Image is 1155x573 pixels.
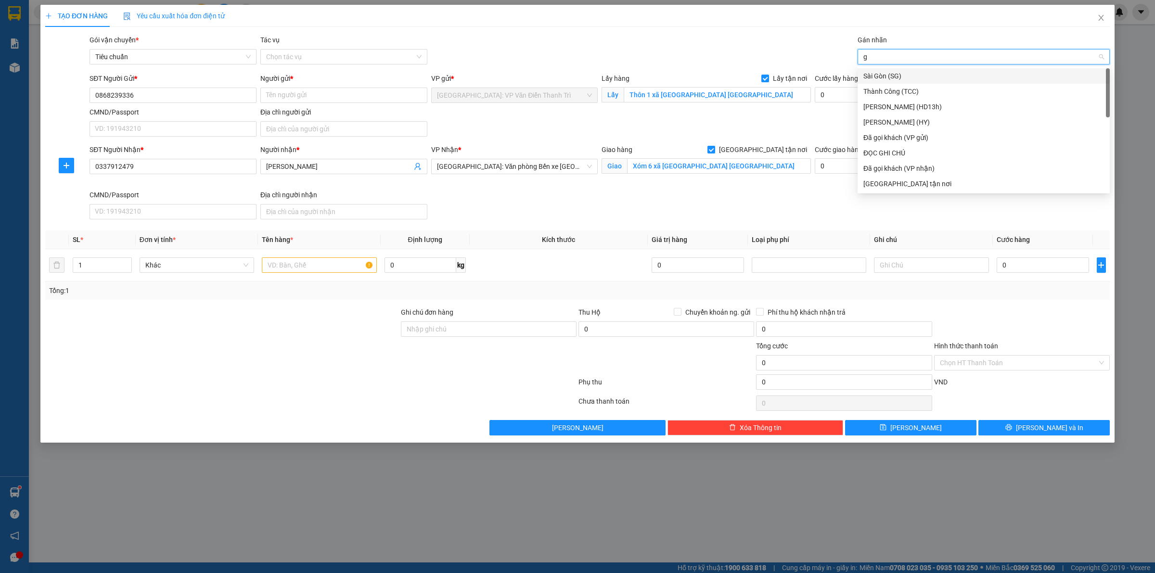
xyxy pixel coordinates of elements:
span: Xóa Thông tin [740,422,782,433]
input: 0 [652,257,744,273]
div: ĐỌC GHI CHÚ [858,145,1110,161]
input: Ghi Chú [874,257,988,273]
div: Đã gọi khách (VP nhận) [863,163,1104,174]
span: close [1097,14,1105,22]
span: [PHONE_NUMBER] [4,33,73,50]
span: [GEOGRAPHIC_DATA] tận nơi [715,144,811,155]
input: Lấy tận nơi [624,87,811,102]
input: VD: Bàn, Ghế [262,257,376,273]
span: VND [934,378,948,386]
span: Giá trị hàng [652,236,687,243]
span: Kích thước [542,236,575,243]
span: kg [456,257,466,273]
span: Mã đơn: VPVD1510250074 [4,58,147,71]
input: Giao tận nơi [627,158,811,174]
span: Định lượng [408,236,442,243]
span: [PERSON_NAME] [552,422,603,433]
div: Người gửi [260,73,427,84]
button: save[PERSON_NAME] [845,420,976,435]
span: plus [45,13,52,19]
div: Tổng: 1 [49,285,446,296]
span: Tổng cước [756,342,788,350]
button: plus [1097,257,1106,273]
label: Gán nhãn [858,36,887,44]
span: Chuyển khoản ng. gửi [681,307,754,318]
div: Huy Dương (HD13h) [858,99,1110,115]
span: SL [73,236,80,243]
span: CÔNG TY TNHH CHUYỂN PHÁT NHANH BẢO AN [84,33,177,50]
div: ĐỌC GHI CHÚ [863,148,1104,158]
button: deleteXóa Thông tin [667,420,843,435]
img: icon [123,13,131,20]
div: SĐT Người Gửi [90,73,257,84]
span: Đơn vị tính [140,236,176,243]
label: Tác vụ [260,36,280,44]
div: Sài Gòn (SG) [863,71,1104,81]
input: Ghi chú đơn hàng [401,321,577,337]
span: plus [1097,261,1105,269]
div: [PERSON_NAME] (HY) [863,117,1104,127]
button: delete [49,257,64,273]
div: Chưa thanh toán [577,396,755,413]
div: Địa chỉ người gửi [260,107,427,117]
span: user-add [414,163,422,170]
div: Địa chỉ người nhận [260,190,427,200]
div: Đã gọi khách (VP gửi) [863,132,1104,143]
span: delete [729,424,736,432]
button: printer[PERSON_NAME] và In [978,420,1110,435]
span: save [880,424,886,432]
div: Sài Gòn (SG) [858,68,1110,84]
input: Địa chỉ của người gửi [260,121,427,137]
span: Giao [602,158,627,174]
span: VP Nhận [431,146,458,153]
label: Ghi chú đơn hàng [401,308,454,316]
div: VP gửi [431,73,598,84]
span: Lấy hàng [602,75,629,82]
span: Gói vận chuyển [90,36,139,44]
span: [PERSON_NAME] và In [1016,422,1083,433]
div: Đã gọi khách (VP nhận) [858,161,1110,176]
div: Thành Công (TCC) [858,84,1110,99]
strong: CSKH: [26,33,51,41]
div: Hoàng Yến (HY) [858,115,1110,130]
div: CMND/Passport [90,107,257,117]
span: Yêu cầu xuất hóa đơn điện tử [123,12,225,20]
span: TẠO ĐƠN HÀNG [45,12,108,20]
input: Gán nhãn [863,51,869,63]
input: Địa chỉ của người nhận [260,204,427,219]
span: Khác [145,258,248,272]
div: Giao tận nơi [858,176,1110,191]
span: Phí thu hộ khách nhận trả [764,307,849,318]
div: [GEOGRAPHIC_DATA] tận nơi [863,178,1104,189]
div: Thành Công (TCC) [863,86,1104,97]
span: Cước hàng [997,236,1030,243]
div: SĐT Người Nhận [90,144,257,155]
button: plus [59,158,74,173]
strong: PHIẾU DÁN LÊN HÀNG [64,4,191,17]
span: Giao hàng [602,146,632,153]
label: Cước giao hàng [815,146,862,153]
span: plus [59,162,74,169]
span: Tên hàng [262,236,293,243]
input: Cước lấy hàng [815,87,920,102]
span: [PERSON_NAME] [890,422,942,433]
span: Hà Nội: VP Văn Điển Thanh Trì [437,88,592,102]
div: [PERSON_NAME] (HD13h) [863,102,1104,112]
div: Phụ thu [577,377,755,394]
span: Hải Phòng: Văn phòng Bến xe Thượng Lý [437,159,592,174]
button: Close [1088,5,1115,32]
div: CMND/Passport [90,190,257,200]
label: Hình thức thanh toán [934,342,998,350]
span: Ngày in phiếu: 18:09 ngày [61,19,194,29]
span: Tiêu chuẩn [95,50,251,64]
th: Ghi chú [870,230,992,249]
span: printer [1005,424,1012,432]
div: Đã gọi khách (VP gửi) [858,130,1110,145]
span: Thu Hộ [578,308,601,316]
button: [PERSON_NAME] [489,420,665,435]
span: Lấy [602,87,624,102]
input: Cước giao hàng [815,158,920,174]
span: Lấy tận nơi [769,73,811,84]
th: Loại phụ phí [748,230,870,249]
label: Cước lấy hàng [815,75,858,82]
